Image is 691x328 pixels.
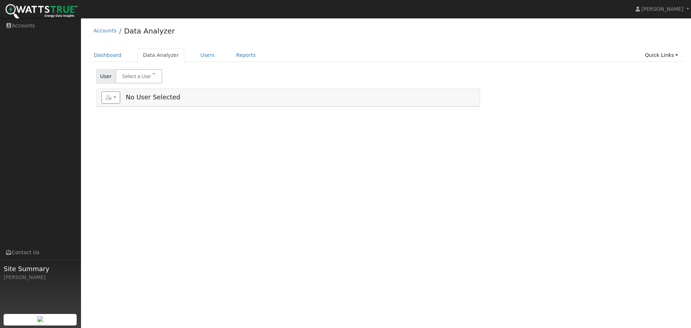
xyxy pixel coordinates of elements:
[137,49,184,62] a: Data Analyzer
[231,49,261,62] a: Reports
[89,49,127,62] a: Dashboard
[96,69,116,84] span: User
[640,49,683,62] a: Quick Links
[94,28,117,33] a: Accounts
[4,264,77,274] span: Site Summary
[116,69,162,84] input: Select a User
[5,4,77,20] img: WattsTrue
[195,49,220,62] a: Users
[641,6,683,12] span: [PERSON_NAME]
[4,274,77,281] div: [PERSON_NAME]
[124,27,175,35] a: Data Analyzer
[101,91,475,104] h5: No User Selected
[37,316,43,322] img: retrieve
